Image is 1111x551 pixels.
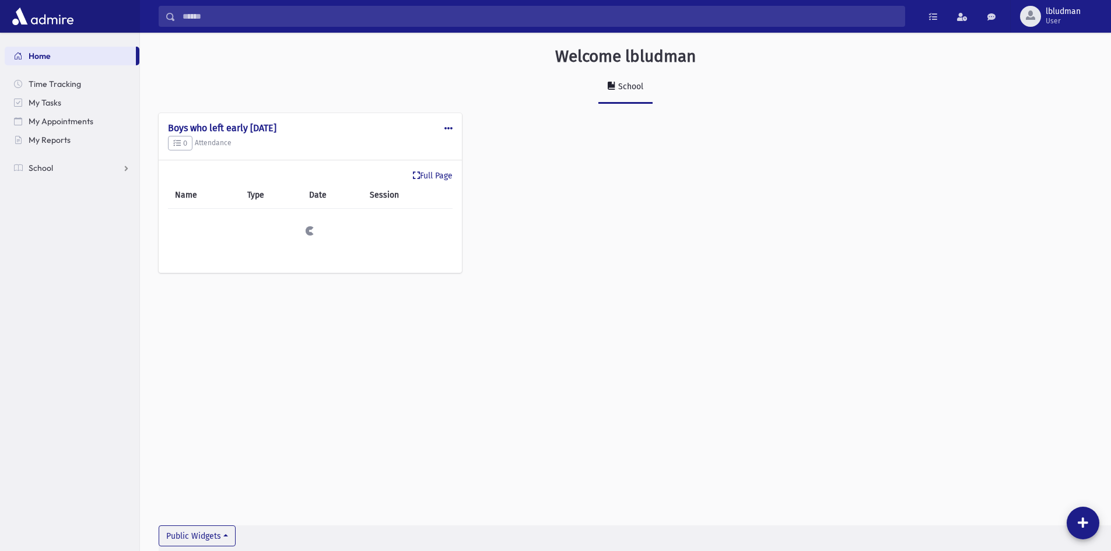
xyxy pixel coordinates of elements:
[168,122,453,134] h4: Boys who left early [DATE]
[5,159,139,177] a: School
[29,163,53,173] span: School
[1046,16,1081,26] span: User
[5,131,139,149] a: My Reports
[29,97,61,108] span: My Tasks
[598,71,653,104] a: School
[168,182,240,209] th: Name
[29,79,81,89] span: Time Tracking
[302,182,363,209] th: Date
[616,82,643,92] div: School
[363,182,453,209] th: Session
[29,51,51,61] span: Home
[5,112,139,131] a: My Appointments
[9,5,76,28] img: AdmirePro
[5,47,136,65] a: Home
[5,75,139,93] a: Time Tracking
[159,525,236,546] button: Public Widgets
[555,47,696,66] h3: Welcome lbludman
[29,116,93,127] span: My Appointments
[240,182,302,209] th: Type
[168,136,453,151] h5: Attendance
[168,136,192,151] button: 0
[176,6,905,27] input: Search
[173,139,187,148] span: 0
[1046,7,1081,16] span: lbludman
[413,170,453,182] a: Full Page
[5,93,139,112] a: My Tasks
[29,135,71,145] span: My Reports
